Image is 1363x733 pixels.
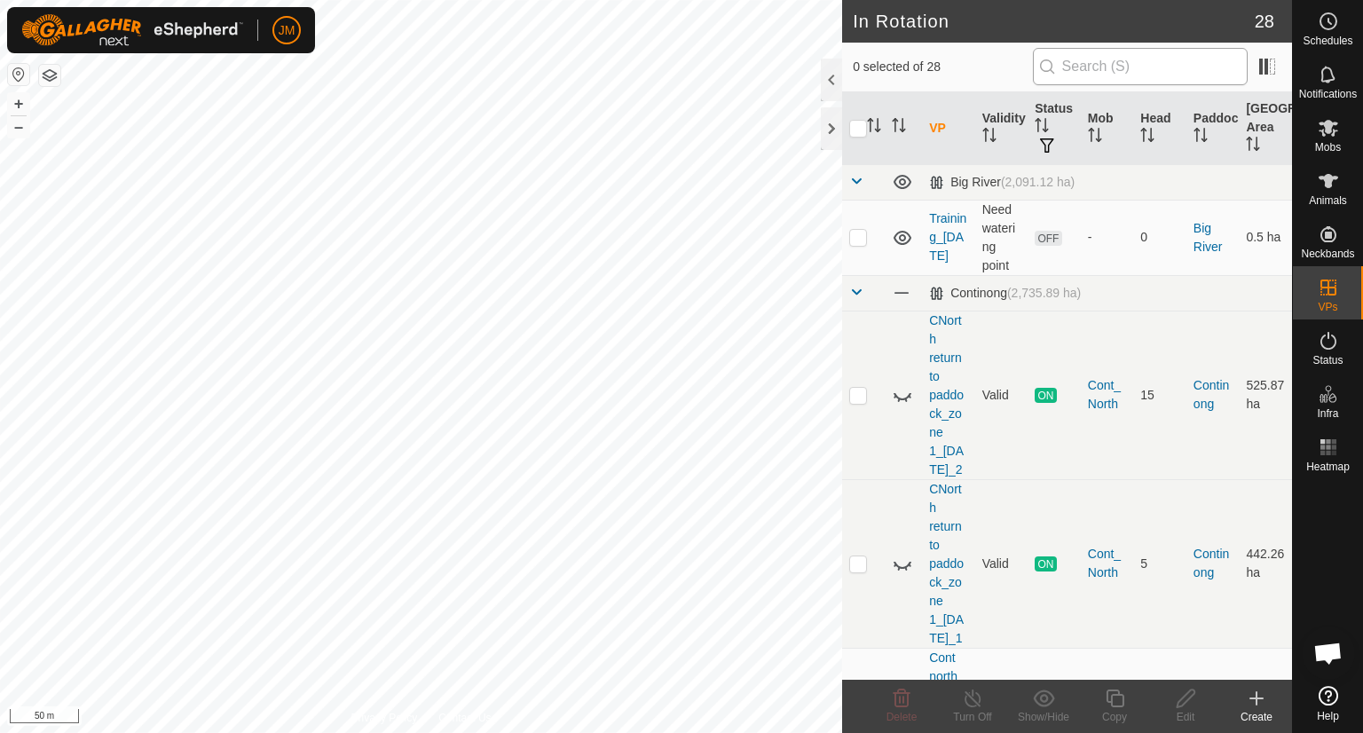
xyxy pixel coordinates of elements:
th: Head [1133,92,1186,165]
span: Status [1312,355,1343,366]
input: Search (S) [1033,48,1248,85]
p-sorticon: Activate to sort [867,121,881,135]
th: VP [922,92,975,165]
th: [GEOGRAPHIC_DATA] Area [1239,92,1292,165]
span: (2,735.89 ha) [1007,286,1081,300]
td: Valid [975,311,1028,479]
th: Mob [1081,92,1134,165]
h2: In Rotation [853,11,1255,32]
a: Training_[DATE] [929,211,966,263]
span: (2,091.12 ha) [1001,175,1075,189]
td: 0.5 ha [1239,200,1292,275]
div: Cont_North [1088,545,1127,582]
span: Schedules [1303,35,1352,46]
td: 5 [1133,479,1186,648]
span: OFF [1035,231,1061,246]
span: ON [1035,388,1056,403]
span: Neckbands [1301,248,1354,259]
a: Privacy Policy [351,710,418,726]
div: Edit [1150,709,1221,725]
a: Big River [1194,221,1223,254]
th: Status [1028,92,1081,165]
div: Cont_North [1088,376,1127,414]
td: 442.26 ha [1239,479,1292,648]
div: Continong [929,286,1081,301]
div: - [1088,228,1127,247]
a: Open chat [1302,627,1355,680]
td: 525.87 ha [1239,311,1292,479]
span: Delete [886,711,918,723]
p-sorticon: Activate to sort [1088,130,1102,145]
td: 0 [1133,200,1186,275]
p-sorticon: Activate to sort [1194,130,1208,145]
span: 28 [1255,8,1274,35]
span: VPs [1318,302,1337,312]
span: ON [1035,556,1056,571]
button: – [8,116,29,138]
a: CNorth return to paddock_zone 1_[DATE]_1 [929,482,964,645]
p-sorticon: Activate to sort [1035,121,1049,135]
span: JM [279,21,295,40]
span: Animals [1309,195,1347,206]
button: Map Layers [39,65,60,86]
span: Mobs [1315,142,1341,153]
span: Notifications [1299,89,1357,99]
a: Continong [1194,378,1229,411]
span: Help [1317,711,1339,721]
a: Continong [1194,547,1229,579]
span: Heatmap [1306,461,1350,472]
a: Contact Us [438,710,491,726]
div: Show/Hide [1008,709,1079,725]
button: Reset Map [8,64,29,85]
th: Paddock [1186,92,1240,165]
div: Big River [929,175,1075,190]
p-sorticon: Activate to sort [892,121,906,135]
td: 15 [1133,311,1186,479]
div: Turn Off [937,709,1008,725]
td: Need watering point [975,200,1028,275]
a: Help [1293,679,1363,729]
div: Create [1221,709,1292,725]
th: Validity [975,92,1028,165]
img: Gallagher Logo [21,14,243,46]
button: + [8,93,29,114]
span: Infra [1317,408,1338,419]
a: CNorth return to paddock_zone 1_[DATE]_2 [929,313,964,477]
span: 0 selected of 28 [853,58,1032,76]
p-sorticon: Activate to sort [1140,130,1154,145]
div: Copy [1079,709,1150,725]
p-sorticon: Activate to sort [982,130,997,145]
td: Valid [975,479,1028,648]
p-sorticon: Activate to sort [1246,139,1260,154]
